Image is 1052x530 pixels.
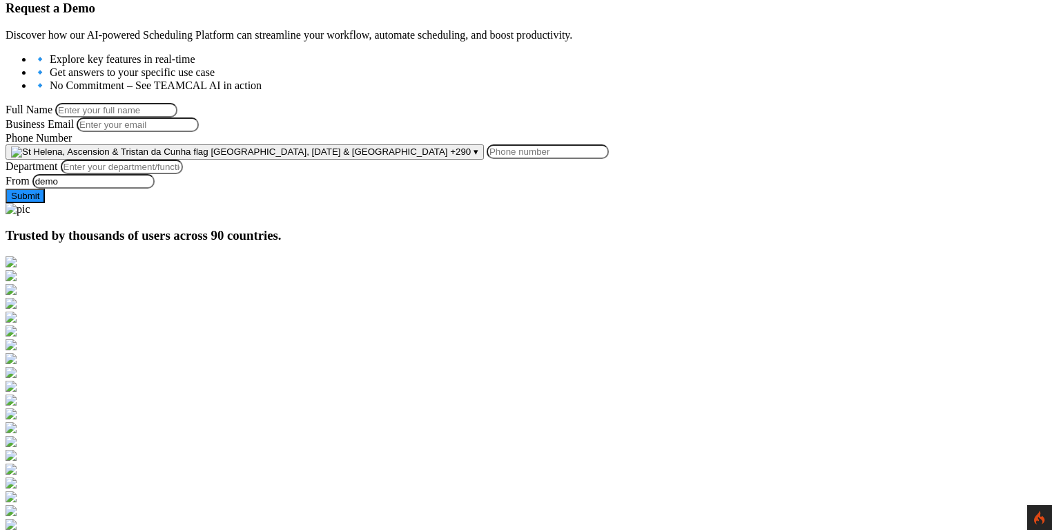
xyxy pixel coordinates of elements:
[6,132,72,144] label: Phone Number
[6,519,17,530] img: https-phaboard.org-.png
[6,118,74,130] label: Business Email
[6,228,1046,243] h3: Trusted by thousands of users across 90 countries.
[6,339,17,350] img: https-www.be.ch-de-start.html.png
[6,505,17,516] img: https-mateuscorp.com-.png
[6,353,17,364] img: https-biotech-net.com-.png
[6,381,17,392] img: https-aquabubbler.com.au-.png
[6,189,45,203] button: Submit
[11,146,208,158] img: St Helena, Ascension & Tristan da Cunha flag
[6,160,58,172] label: Department
[33,53,1046,66] li: 🔹 Explore key features in real-time
[211,146,447,157] span: [GEOGRAPHIC_DATA], [DATE] & [GEOGRAPHIC_DATA]
[6,284,17,295] img: https-ample.co.in-.png
[6,29,1046,41] p: Discover how our AI-powered Scheduling Platform can streamline your workflow, automate scheduling...
[6,491,17,502] img: https-mastercloser.com-.png
[6,144,484,160] button: [GEOGRAPHIC_DATA], [DATE] & [GEOGRAPHIC_DATA] +290 ▾
[6,1,1046,16] h3: Request a Demo
[6,408,17,419] img: https-conexo.casa-.png
[6,367,17,378] img: https-backofficestaffingsolutions.com-.png
[6,203,30,216] img: pic
[61,160,183,174] input: Enter your department/function
[6,256,17,267] img: http-den-ev.de-.png
[6,477,17,489] img: https-izinga.co-%E2%80%931.png
[450,146,471,157] span: +290
[33,79,1046,92] li: 🔹 No Commitment – See TEAMCAL AI in action
[55,103,177,117] input: Name must only contain letters and spaces
[6,104,52,115] label: Full Name
[474,146,478,157] span: ▾
[77,117,199,132] input: Enter your email
[6,312,17,323] img: https-www.portland.gov-.png
[6,464,17,475] img: https-ipresence.jp-.png
[6,270,17,281] img: http-supreme.co.in-%E2%80%931.png
[487,144,609,159] input: Phone number
[6,395,17,406] img: https-codete.com-.png
[6,325,17,337] img: https-careerpluscanada.com-.png
[6,298,17,309] img: https-appsolve.com-%E2%80%931.png
[6,175,30,187] label: From
[6,422,17,433] img: https-web.de-.png
[6,450,17,461] img: https-inservicetelecom.com-.png
[33,66,1046,79] li: 🔹 Get answers to your specific use case
[6,436,17,447] img: https-www.stellantis-fs.com-.png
